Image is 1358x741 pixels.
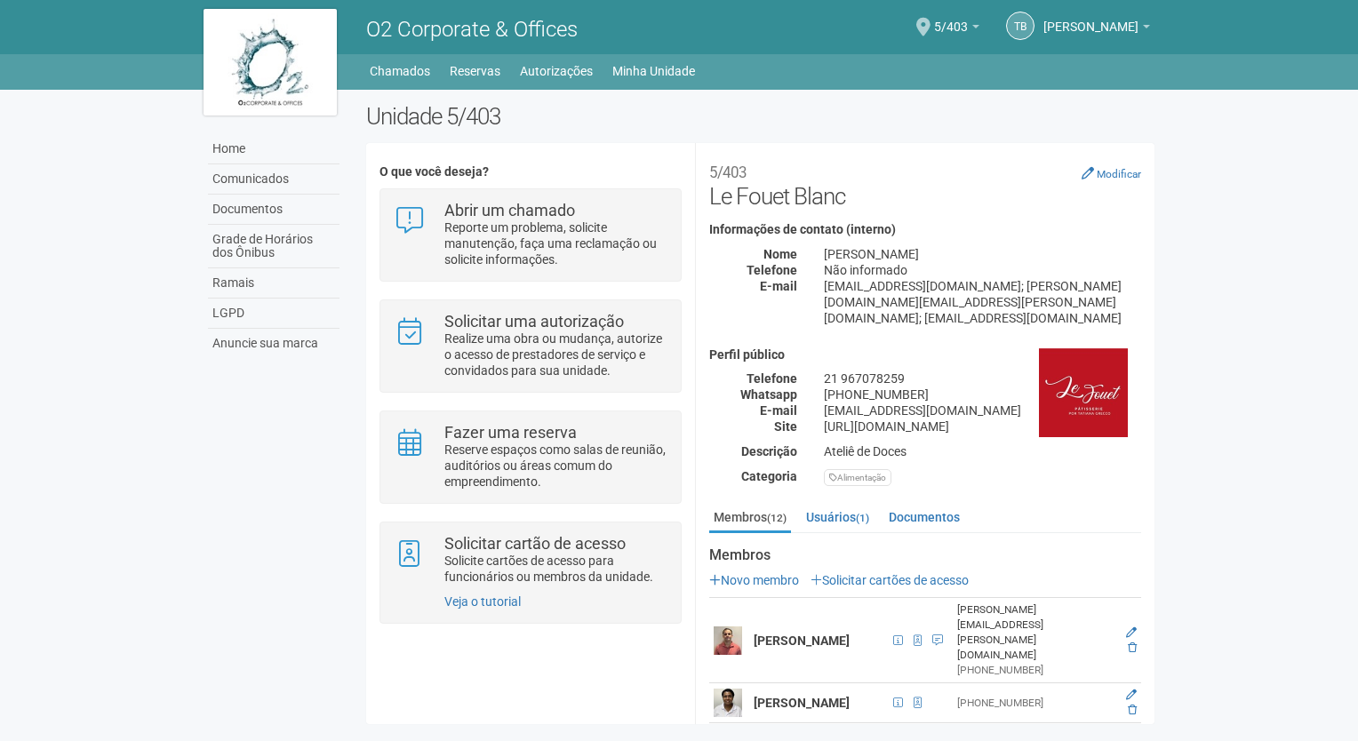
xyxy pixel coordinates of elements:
p: Reporte um problema, solicite manutenção, faça uma reclamação ou solicite informações. [444,219,667,267]
a: 5/403 [934,22,979,36]
div: [EMAIL_ADDRESS][DOMAIN_NAME]; [PERSON_NAME][DOMAIN_NAME][EMAIL_ADDRESS][PERSON_NAME][DOMAIN_NAME]... [811,278,1154,326]
div: [EMAIL_ADDRESS][DOMAIN_NAME] [811,402,1154,418]
a: Comunicados [208,164,339,195]
a: Veja o tutorial [444,594,521,609]
a: Minha Unidade [612,59,695,84]
a: Home [208,134,339,164]
a: Membros(12) [709,504,791,533]
strong: Nome [763,247,797,261]
span: 5/403 [934,3,968,34]
a: Excluir membro [1128,704,1137,716]
a: Novo membro [709,573,799,587]
strong: Membros [709,547,1141,563]
a: Grade de Horários dos Ônibus [208,225,339,268]
img: business.png [1039,348,1128,437]
strong: Telefone [747,371,797,386]
a: Abrir um chamado Reporte um problema, solicite manutenção, faça uma reclamação ou solicite inform... [394,203,667,267]
a: Excluir membro [1128,641,1137,654]
a: Solicitar cartão de acesso Solicite cartões de acesso para funcionários ou membros da unidade. [394,536,667,585]
p: Reserve espaços como salas de reunião, auditórios ou áreas comum do empreendimento. [444,442,667,490]
div: [URL][DOMAIN_NAME] [811,418,1154,434]
a: Modificar [1082,166,1141,180]
div: [PHONE_NUMBER] [957,696,1114,711]
div: Ateliê de Doces [811,443,1154,459]
a: Ramais [208,268,339,299]
strong: Telefone [747,263,797,277]
a: Documentos [884,504,964,530]
a: Fazer uma reserva Reserve espaços como salas de reunião, auditórios ou áreas comum do empreendime... [394,425,667,490]
div: Não informado [811,262,1154,278]
img: user.png [714,689,742,717]
a: Reservas [450,59,500,84]
div: [PHONE_NUMBER] [811,386,1154,402]
small: 5/403 [709,163,747,181]
small: (1) [856,512,869,524]
strong: [PERSON_NAME] [754,696,850,710]
a: Editar membro [1126,626,1137,639]
small: (12) [767,512,787,524]
small: Modificar [1097,168,1141,180]
strong: Descrição [741,444,797,458]
h2: Unidade 5/403 [366,103,1154,130]
a: [PERSON_NAME] [1043,22,1150,36]
div: 21 967078259 [811,370,1154,386]
a: Anuncie sua marca [208,329,339,358]
h2: Le Fouet Blanc [709,156,1141,210]
h4: Perfil público [709,348,1141,362]
h4: Informações de contato (interno) [709,223,1141,236]
div: [PERSON_NAME] [811,246,1154,262]
h4: O que você deseja? [379,165,681,179]
a: Solicitar cartões de acesso [811,573,969,587]
strong: E-mail [760,403,797,418]
span: Tatiana Buxbaum Grecco [1043,3,1138,34]
div: [PERSON_NAME][EMAIL_ADDRESS][PERSON_NAME][DOMAIN_NAME] [957,602,1114,663]
a: Solicitar uma autorização Realize uma obra ou mudança, autorize o acesso de prestadores de serviç... [394,314,667,378]
a: TB [1006,12,1034,40]
strong: Abrir um chamado [444,201,575,219]
strong: Categoria [741,469,797,483]
a: Usuários(1) [802,504,874,530]
img: logo.jpg [204,9,337,116]
a: LGPD [208,299,339,329]
strong: Fazer uma reserva [444,423,577,442]
a: Documentos [208,195,339,225]
a: Editar membro [1126,689,1137,701]
a: Autorizações [520,59,593,84]
span: O2 Corporate & Offices [366,17,578,42]
p: Realize uma obra ou mudança, autorize o acesso de prestadores de serviço e convidados para sua un... [444,331,667,378]
strong: E-mail [760,279,797,293]
strong: Site [774,419,797,434]
div: [PHONE_NUMBER] [957,663,1114,678]
p: Solicite cartões de acesso para funcionários ou membros da unidade. [444,553,667,585]
strong: [PERSON_NAME] [754,633,850,648]
strong: Solicitar cartão de acesso [444,534,626,553]
a: Chamados [370,59,430,84]
img: user.png [714,626,742,655]
div: Alimentação [824,469,891,486]
strong: Whatsapp [740,387,797,402]
strong: Solicitar uma autorização [444,312,624,331]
